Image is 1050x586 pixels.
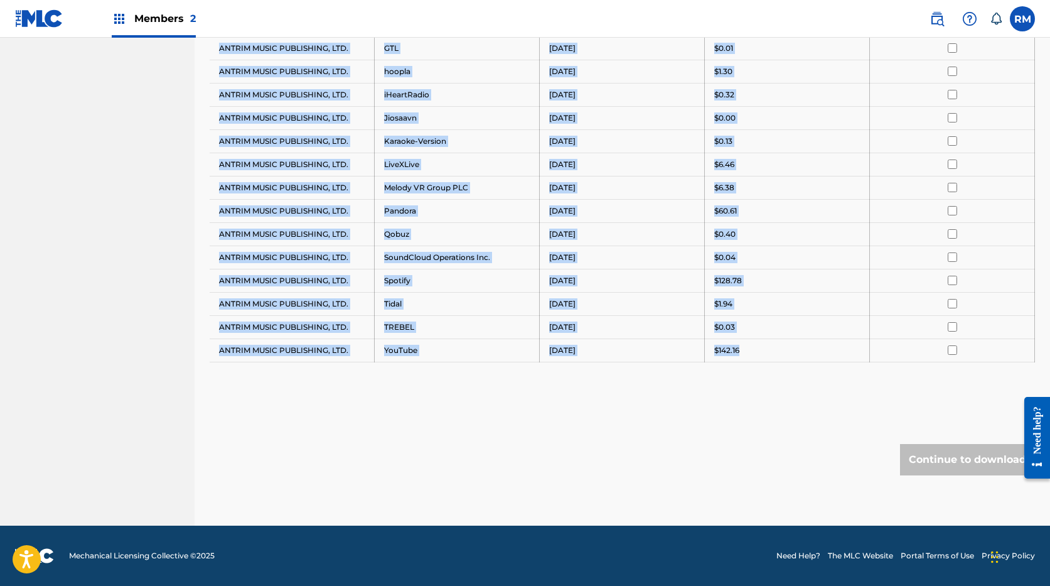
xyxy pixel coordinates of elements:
[714,136,732,147] p: $0.13
[210,36,375,60] td: ANTRIM MUSIC PUBLISHING, LTD.
[375,246,540,269] td: SoundCloud Operations Inc.
[540,292,705,315] td: [DATE]
[540,315,705,339] td: [DATE]
[714,345,739,356] p: $142.16
[210,176,375,199] td: ANTRIM MUSIC PUBLISHING, LTD.
[714,205,737,217] p: $60.61
[112,11,127,26] img: Top Rightsholders
[375,315,540,339] td: TREBEL
[540,153,705,176] td: [DATE]
[375,292,540,315] td: Tidal
[540,269,705,292] td: [DATE]
[982,550,1035,562] a: Privacy Policy
[375,153,540,176] td: LiveXLive
[987,526,1050,586] iframe: Chat Widget
[15,9,63,28] img: MLC Logo
[924,6,950,31] a: Public Search
[540,60,705,83] td: [DATE]
[375,36,540,60] td: GTL
[714,66,732,77] p: $1.30
[375,339,540,362] td: YouTube
[1015,388,1050,489] iframe: Resource Center
[714,89,734,100] p: $0.32
[375,83,540,106] td: iHeartRadio
[957,6,982,31] div: Help
[714,298,732,310] p: $1.94
[210,246,375,269] td: ANTRIM MUSIC PUBLISHING, LTD.
[540,222,705,246] td: [DATE]
[540,83,705,106] td: [DATE]
[962,11,977,26] img: help
[375,176,540,199] td: Melody VR Group PLC
[210,315,375,339] td: ANTRIM MUSIC PUBLISHING, LTD.
[210,153,375,176] td: ANTRIM MUSIC PUBLISHING, LTD.
[134,11,196,26] span: Members
[540,199,705,222] td: [DATE]
[375,129,540,153] td: Karaoke-Version
[776,550,820,562] a: Need Help?
[540,176,705,199] td: [DATE]
[210,129,375,153] td: ANTRIM MUSIC PUBLISHING, LTD.
[540,129,705,153] td: [DATE]
[540,36,705,60] td: [DATE]
[929,11,945,26] img: search
[1010,6,1035,31] div: User Menu
[901,550,974,562] a: Portal Terms of Use
[375,222,540,246] td: Qobuz
[210,106,375,129] td: ANTRIM MUSIC PUBLISHING, LTD.
[714,275,742,286] p: $128.78
[540,339,705,362] td: [DATE]
[15,548,54,563] img: logo
[714,322,735,333] p: $0.03
[828,550,893,562] a: The MLC Website
[714,252,736,263] p: $0.04
[210,83,375,106] td: ANTRIM MUSIC PUBLISHING, LTD.
[210,292,375,315] td: ANTRIM MUSIC PUBLISHING, LTD.
[210,339,375,362] td: ANTRIM MUSIC PUBLISHING, LTD.
[210,269,375,292] td: ANTRIM MUSIC PUBLISHING, LTD.
[210,60,375,83] td: ANTRIM MUSIC PUBLISHING, LTD.
[714,159,734,170] p: $6.46
[714,43,733,54] p: $0.01
[991,538,999,576] div: Drag
[375,106,540,129] td: Jiosaavn
[714,112,736,124] p: $0.00
[375,269,540,292] td: Spotify
[714,182,734,193] p: $6.38
[69,550,215,562] span: Mechanical Licensing Collective © 2025
[714,229,736,240] p: $0.40
[540,246,705,269] td: [DATE]
[375,199,540,222] td: Pandora
[210,222,375,246] td: ANTRIM MUSIC PUBLISHING, LTD.
[210,199,375,222] td: ANTRIM MUSIC PUBLISHING, LTD.
[190,13,196,24] span: 2
[990,13,1002,25] div: Notifications
[375,60,540,83] td: hoopla
[540,106,705,129] td: [DATE]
